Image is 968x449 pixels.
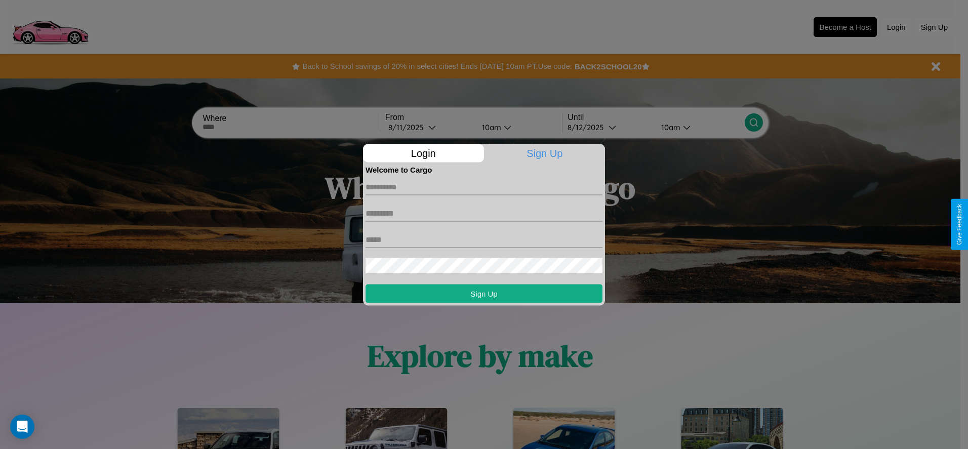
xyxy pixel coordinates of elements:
[485,144,606,162] p: Sign Up
[366,284,602,303] button: Sign Up
[366,165,602,174] h4: Welcome to Cargo
[10,415,34,439] div: Open Intercom Messenger
[956,204,963,245] div: Give Feedback
[363,144,484,162] p: Login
